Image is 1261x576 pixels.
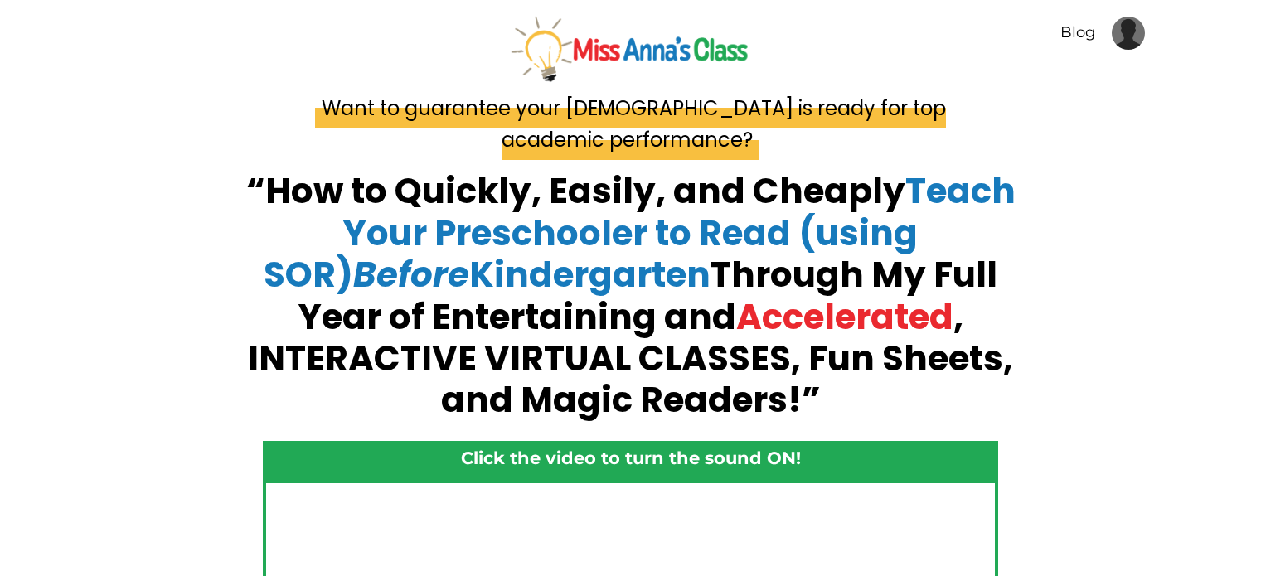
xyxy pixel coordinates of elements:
[461,448,801,468] strong: Click the video to turn the sound ON!
[315,88,946,160] span: Want to guarantee your [DEMOGRAPHIC_DATA] is ready for top academic performance?
[1112,17,1145,50] img: User Avatar
[1060,22,1095,43] a: Blog
[246,167,1016,424] strong: “How to Quickly, Easily, and Cheaply Through My Full Year of Entertaining and , INTERACTIVE VIRTU...
[736,293,953,341] span: Accelerated
[353,250,469,299] em: Before
[264,167,1016,299] span: Teach Your Preschooler to Read (using SOR) Kindergarten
